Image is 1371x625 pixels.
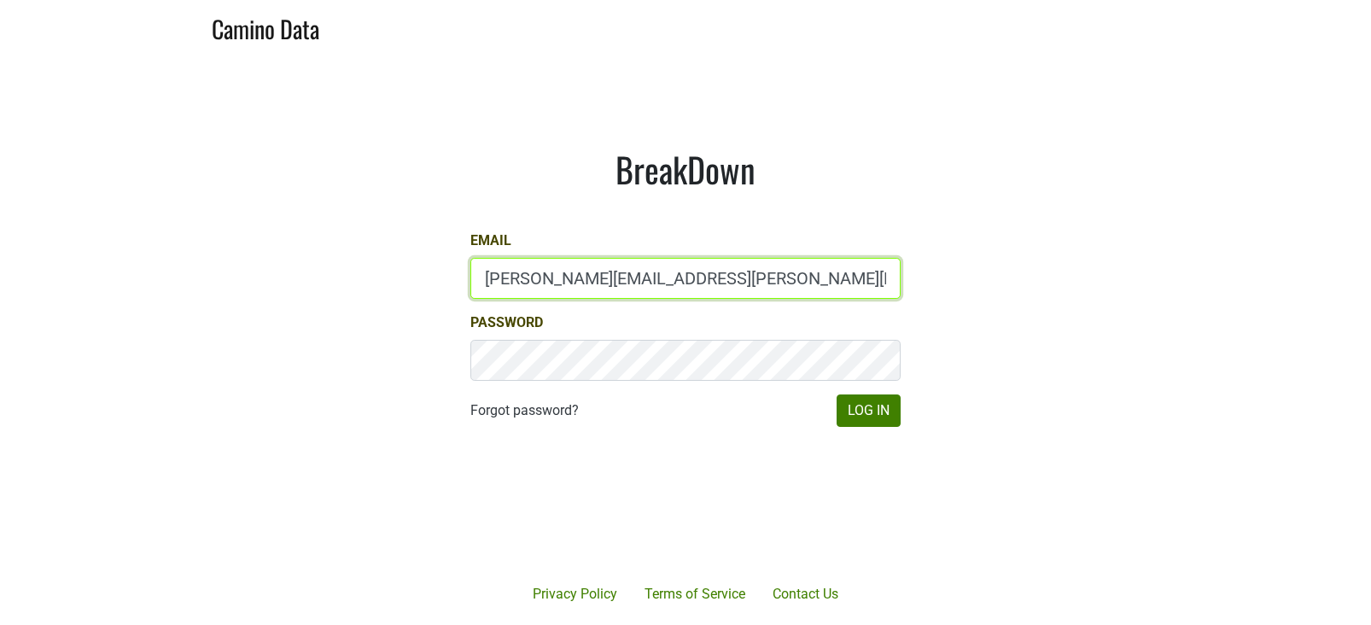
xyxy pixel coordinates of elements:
[470,312,543,333] label: Password
[837,394,901,427] button: Log In
[470,149,901,190] h1: BreakDown
[759,577,852,611] a: Contact Us
[631,577,759,611] a: Terms of Service
[519,577,631,611] a: Privacy Policy
[212,7,319,47] a: Camino Data
[470,400,579,421] a: Forgot password?
[470,231,511,251] label: Email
